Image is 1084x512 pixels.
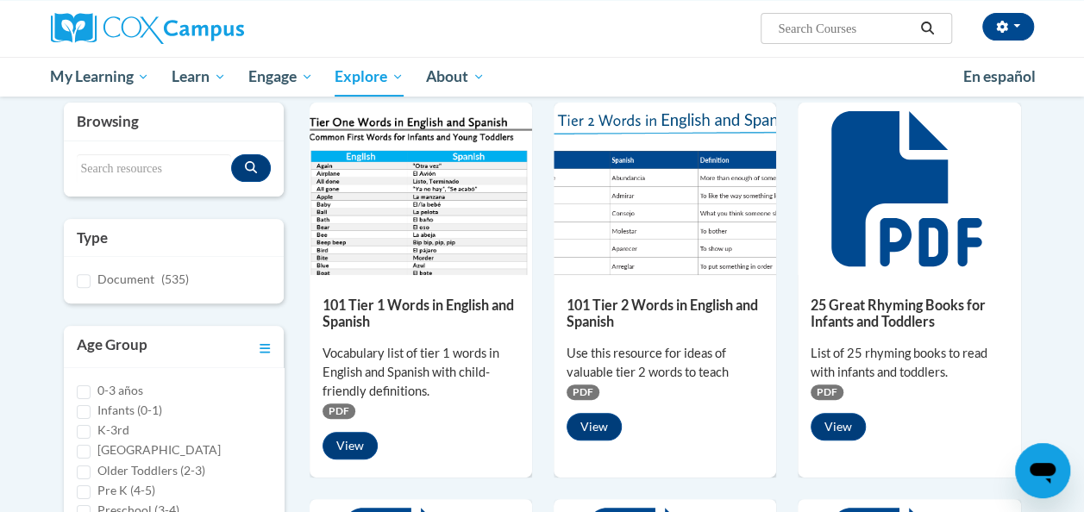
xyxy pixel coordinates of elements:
[776,18,914,39] input: Search Courses
[335,66,404,87] span: Explore
[77,111,271,132] h3: Browsing
[567,297,763,330] h5: 101 Tier 2 Words in English and Spanish
[554,103,776,275] img: 836e94b2-264a-47ae-9840-fb2574307f3b.pdf
[97,401,162,420] label: Infants (0-1)
[172,66,226,87] span: Learn
[40,57,161,97] a: My Learning
[97,461,205,480] label: Older Toddlers (2-3)
[914,18,940,39] button: Search
[97,381,143,400] label: 0-3 años
[952,59,1047,95] a: En español
[77,228,271,248] h3: Type
[161,272,189,286] span: (535)
[963,67,1036,85] span: En español
[231,154,271,182] button: Search resources
[811,384,843,400] span: PDF
[38,57,1047,97] div: Main menu
[50,66,149,87] span: My Learning
[51,13,361,44] a: Cox Campus
[811,413,866,440] button: View
[97,481,155,500] label: Pre K (4-5)
[567,344,763,382] div: Use this resource for ideas of valuable tier 2 words to teach
[323,57,415,97] a: Explore
[567,384,599,400] span: PDF
[323,403,355,419] span: PDF
[811,297,1007,330] h5: 25 Great Rhyming Books for Infants and Toddlers
[97,272,154,286] span: Document
[426,66,485,87] span: About
[160,57,237,97] a: Learn
[248,66,313,87] span: Engage
[323,297,519,330] h5: 101 Tier 1 Words in English and Spanish
[1015,443,1070,498] iframe: Button to launch messaging window
[323,432,378,459] button: View
[323,344,519,401] div: Vocabulary list of tier 1 words in English and Spanish with child-friendly definitions.
[415,57,496,97] a: About
[97,421,129,440] label: K-3rd
[97,440,221,459] label: [GEOGRAPHIC_DATA]
[811,344,1007,382] div: List of 25 rhyming books to read with infants and toddlers.
[982,13,1034,41] button: Account Settings
[260,334,271,359] a: Toggle collapse
[310,103,532,275] img: d35314be-4b7e-462d-8f95-b17e3d3bb747.pdf
[77,154,231,184] input: Search resources
[567,413,622,440] button: View
[237,57,324,97] a: Engage
[51,13,244,44] img: Cox Campus
[77,334,147,359] h3: Age Group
